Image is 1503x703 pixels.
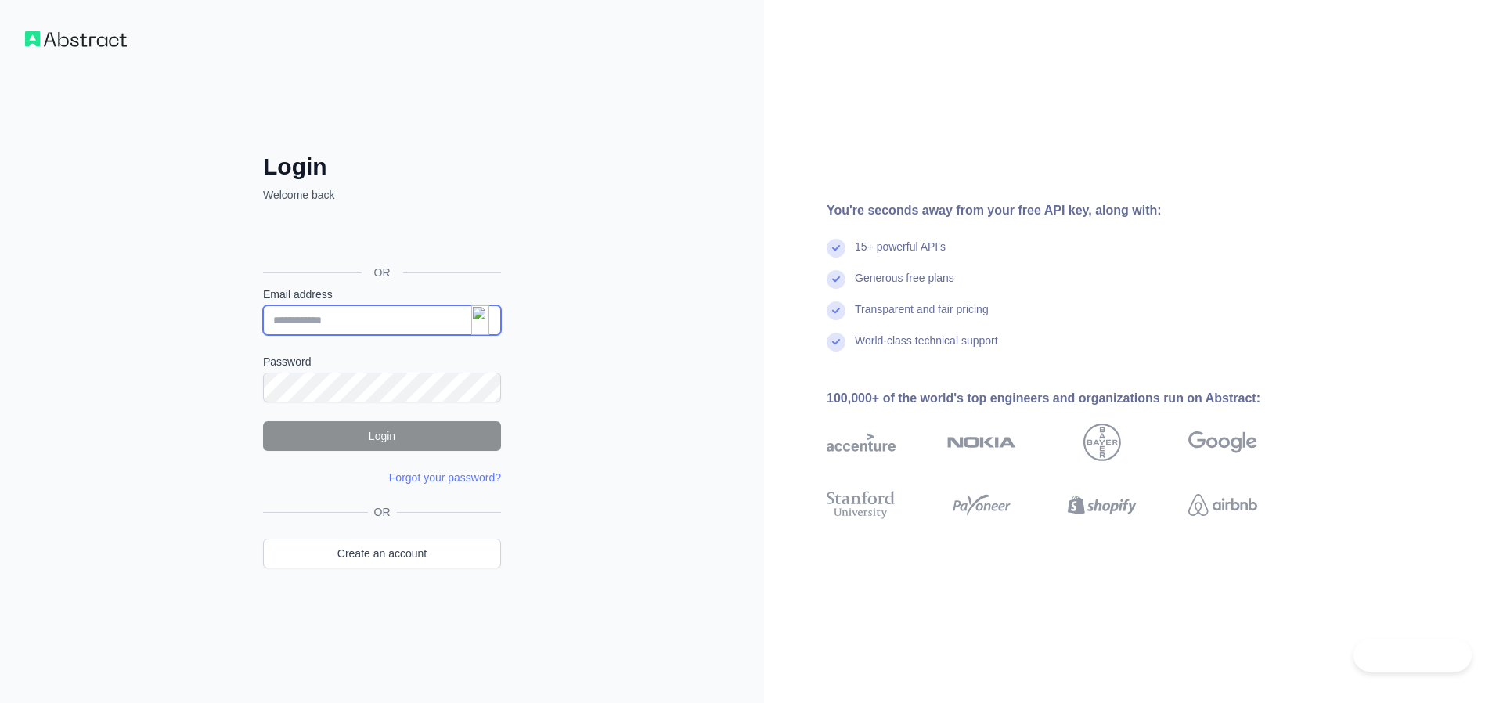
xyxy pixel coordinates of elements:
[855,301,989,333] div: Transparent and fair pricing
[855,270,954,301] div: Generous free plans
[1188,488,1257,522] img: airbnb
[263,153,501,181] h2: Login
[827,333,845,351] img: check mark
[1188,424,1257,461] img: google
[25,31,127,47] img: Workflow
[389,471,501,484] a: Forgot your password?
[263,187,501,203] p: Welcome back
[362,265,403,280] span: OR
[1083,424,1121,461] img: bayer
[855,333,998,364] div: World-class technical support
[368,504,397,520] span: OR
[471,305,489,335] img: icon_180.svg
[827,239,845,258] img: check mark
[947,424,1016,461] img: nokia
[855,239,946,270] div: 15+ powerful API's
[1068,488,1137,522] img: shopify
[263,287,501,302] label: Email address
[827,270,845,289] img: check mark
[827,389,1307,408] div: 100,000+ of the world's top engineers and organizations run on Abstract:
[263,539,501,568] a: Create an account
[827,424,896,461] img: accenture
[827,201,1307,220] div: You're seconds away from your free API key, along with:
[263,421,501,451] button: Login
[947,488,1016,522] img: payoneer
[1353,639,1472,672] iframe: Toggle Customer Support
[827,301,845,320] img: check mark
[263,354,501,370] label: Password
[827,488,896,522] img: stanford university
[255,220,506,254] iframe: Sign in with Google Button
